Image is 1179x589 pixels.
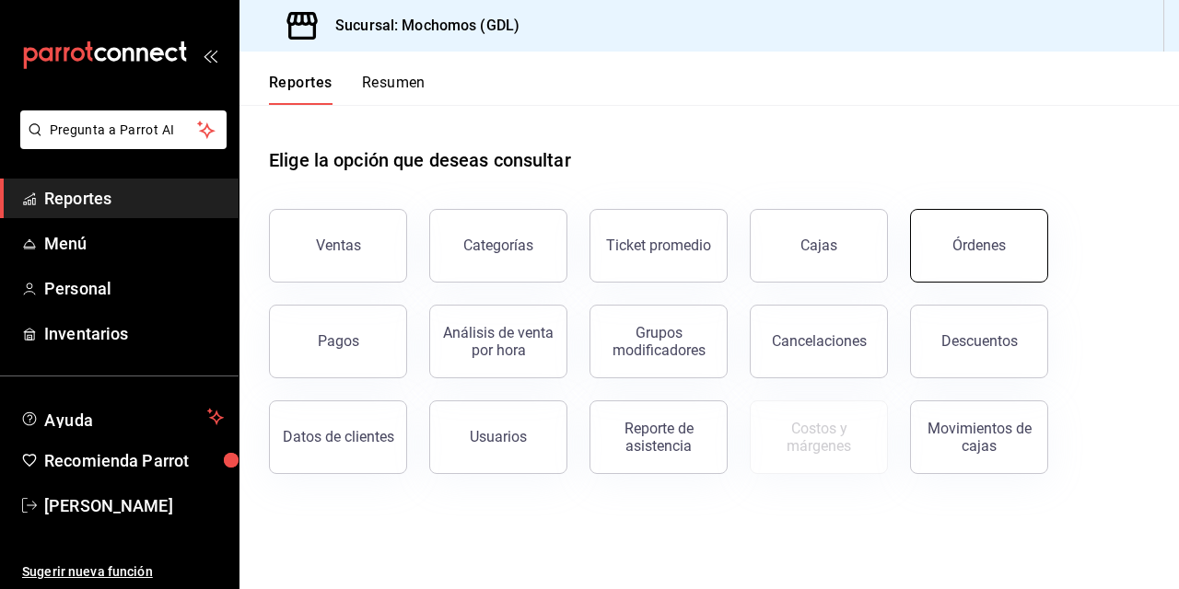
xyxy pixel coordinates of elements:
[750,400,888,474] button: Contrata inventarios para ver este reporte
[601,420,716,455] div: Reporte de asistencia
[922,420,1036,455] div: Movimientos de cajas
[269,146,571,174] h1: Elige la opción que deseas consultar
[762,420,876,455] div: Costos y márgenes
[44,406,200,428] span: Ayuda
[606,237,711,254] div: Ticket promedio
[429,209,567,283] button: Categorías
[589,305,728,378] button: Grupos modificadores
[44,324,128,343] font: Inventarios
[750,305,888,378] button: Cancelaciones
[910,400,1048,474] button: Movimientos de cajas
[321,15,519,37] h3: Sucursal: Mochomos (GDL)
[800,237,837,254] div: Cajas
[44,234,88,253] font: Menú
[44,189,111,208] font: Reportes
[463,237,533,254] div: Categorías
[750,209,888,283] button: Cajas
[283,428,394,445] div: Datos de clientes
[269,74,333,92] font: Reportes
[50,121,198,140] span: Pregunta a Parrot AI
[589,209,728,283] button: Ticket promedio
[910,305,1048,378] button: Descuentos
[44,496,173,515] font: [PERSON_NAME]
[429,400,567,474] button: Usuarios
[269,209,407,283] button: Ventas
[203,48,217,63] button: open_drawer_menu
[316,237,361,254] div: Ventas
[44,279,111,298] font: Personal
[941,332,1018,350] div: Descuentos
[772,332,867,350] div: Cancelaciones
[362,74,426,105] button: Resumen
[910,209,1048,283] button: Órdenes
[22,564,153,579] font: Sugerir nueva función
[20,110,227,149] button: Pregunta a Parrot AI
[601,324,716,359] div: Grupos modificadores
[269,74,426,105] div: Pestañas de navegación
[952,237,1006,254] div: Órdenes
[441,324,555,359] div: Análisis de venta por hora
[13,133,227,153] a: Pregunta a Parrot AI
[44,451,189,470] font: Recomienda Parrot
[269,305,407,378] button: Pagos
[318,332,359,350] div: Pagos
[269,400,407,474] button: Datos de clientes
[429,305,567,378] button: Análisis de venta por hora
[470,428,527,445] div: Usuarios
[589,400,728,474] button: Reporte de asistencia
